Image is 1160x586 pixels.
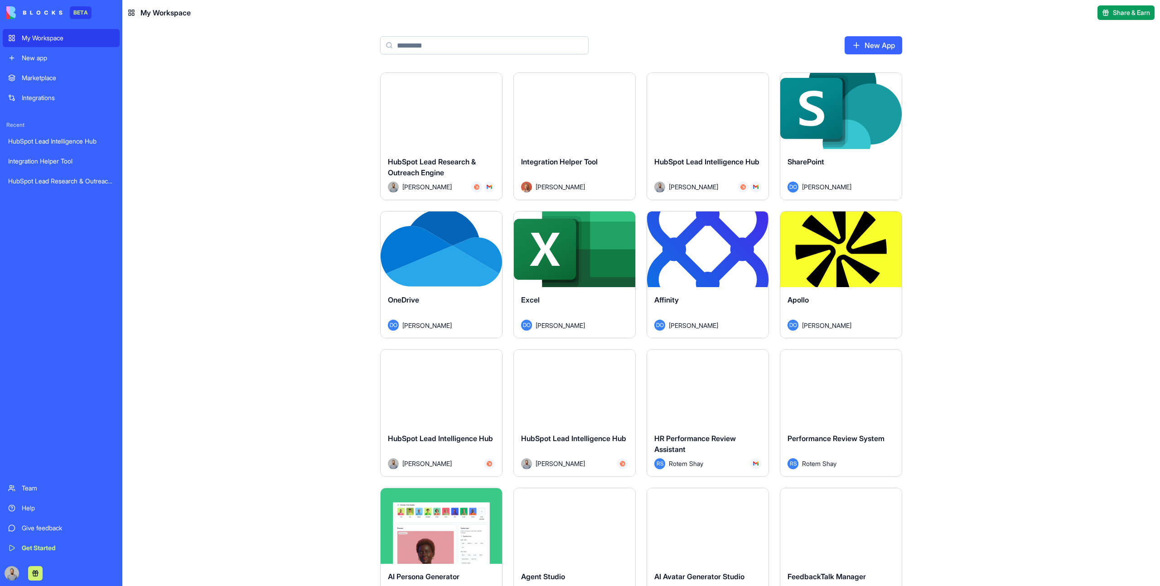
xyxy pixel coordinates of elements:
[487,184,492,190] img: Gmail_trouth.svg
[753,184,759,190] img: Gmail_trouth.svg
[521,434,626,443] span: HubSpot Lead Intelligence Hub
[740,184,746,190] img: Hubspot_zz4hgj.svg
[22,93,114,102] div: Integrations
[513,211,636,339] a: ExcelDO[PERSON_NAME]
[380,72,503,200] a: HubSpot Lead Research & Outreach EngineAvatar[PERSON_NAME]
[788,157,824,166] span: SharePoint
[22,34,114,43] div: My Workspace
[22,53,114,62] div: New app
[474,184,479,190] img: Hubspot_zz4hgj.svg
[620,461,625,466] img: Hubspot_zz4hgj.svg
[788,182,798,192] span: DO
[788,458,798,469] span: RS
[3,69,120,87] a: Marketplace
[669,321,718,330] span: [PERSON_NAME]
[654,434,736,454] span: HR Performance Review Assistant
[1113,8,1150,17] span: Share & Earn
[3,132,120,150] a: HubSpot Lead Intelligence Hub
[140,7,191,18] span: My Workspace
[654,572,744,581] span: AI Avatar Generator Studio
[3,29,120,47] a: My Workspace
[388,157,476,177] span: HubSpot Lead Research & Outreach Engine
[3,49,120,67] a: New app
[3,152,120,170] a: Integration Helper Tool
[388,572,459,581] span: AI Persona Generator
[8,177,114,186] div: HubSpot Lead Research & Outreach Engine
[521,157,598,166] span: Integration Helper Tool
[788,320,798,331] span: DO
[402,459,452,468] span: [PERSON_NAME]
[802,459,836,468] span: Rotem Shay
[6,6,92,19] a: BETA
[780,72,902,200] a: SharePointDO[PERSON_NAME]
[513,349,636,477] a: HubSpot Lead Intelligence HubAvatar[PERSON_NAME]
[5,566,19,581] img: image_123650291_bsq8ao.jpg
[6,6,63,19] img: logo
[22,524,114,533] div: Give feedback
[780,211,902,339] a: ApolloDO[PERSON_NAME]
[380,211,503,339] a: OneDriveDO[PERSON_NAME]
[3,539,120,557] a: Get Started
[802,182,851,192] span: [PERSON_NAME]
[388,434,493,443] span: HubSpot Lead Intelligence Hub
[8,137,114,146] div: HubSpot Lead Intelligence Hub
[3,499,120,517] a: Help
[536,321,585,330] span: [PERSON_NAME]
[654,182,665,192] img: Avatar
[647,349,769,477] a: HR Performance Review AssistantRSRotem Shay
[521,182,532,192] img: Avatar
[388,295,419,304] span: OneDrive
[22,543,114,552] div: Get Started
[1097,5,1155,20] button: Share & Earn
[3,121,120,129] span: Recent
[70,6,92,19] div: BETA
[8,157,114,166] div: Integration Helper Tool
[788,434,884,443] span: Performance Review System
[521,320,532,331] span: DO
[654,295,679,304] span: Affinity
[647,72,769,200] a: HubSpot Lead Intelligence HubAvatar[PERSON_NAME]
[3,172,120,190] a: HubSpot Lead Research & Outreach Engine
[647,211,769,339] a: AffinityDO[PERSON_NAME]
[654,458,665,469] span: RS
[654,320,665,331] span: DO
[669,459,703,468] span: Rotem Shay
[402,321,452,330] span: [PERSON_NAME]
[388,458,399,469] img: Avatar
[788,295,809,304] span: Apollo
[753,461,759,466] img: Gmail_trouth.svg
[380,349,503,477] a: HubSpot Lead Intelligence HubAvatar[PERSON_NAME]
[3,479,120,497] a: Team
[669,182,718,192] span: [PERSON_NAME]
[845,36,902,54] a: New App
[388,182,399,192] img: Avatar
[521,295,540,304] span: Excel
[802,321,851,330] span: [PERSON_NAME]
[22,73,114,82] div: Marketplace
[536,459,585,468] span: [PERSON_NAME]
[521,458,532,469] img: Avatar
[3,519,120,537] a: Give feedback
[22,484,114,493] div: Team
[402,182,452,192] span: [PERSON_NAME]
[654,157,759,166] span: HubSpot Lead Intelligence Hub
[513,72,636,200] a: Integration Helper ToolAvatar[PERSON_NAME]
[521,572,565,581] span: Agent Studio
[788,572,866,581] span: FeedbackTalk Manager
[780,349,902,477] a: Performance Review SystemRSRotem Shay
[487,461,492,466] img: Hubspot_zz4hgj.svg
[536,182,585,192] span: [PERSON_NAME]
[22,504,114,513] div: Help
[3,89,120,107] a: Integrations
[388,320,399,331] span: DO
